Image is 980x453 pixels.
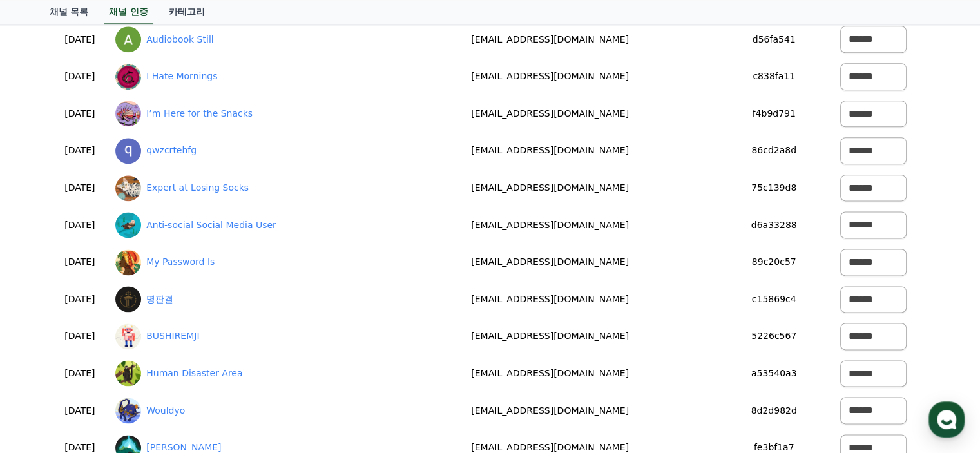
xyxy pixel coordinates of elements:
[55,367,106,380] p: [DATE]
[191,365,222,376] span: Settings
[146,70,217,83] a: I Hate Mornings
[368,206,732,244] td: [EMAIL_ADDRESS][DOMAIN_NAME]
[4,346,85,378] a: Home
[732,244,816,281] td: 89c20c57
[146,144,197,157] a: qwzcrtehfg
[146,404,185,418] a: Wouldyo
[732,169,816,207] td: 75c139d8
[732,318,816,355] td: 5226c567
[368,392,732,429] td: [EMAIL_ADDRESS][DOMAIN_NAME]
[146,181,249,195] a: Expert at Losing Socks
[146,255,215,269] a: My Password Is
[55,404,106,418] p: [DATE]
[732,95,816,133] td: f4b9d791
[115,360,141,386] img: Human Disaster Area
[115,138,141,164] img: qwzcrtehfg
[55,329,106,343] p: [DATE]
[368,58,732,95] td: [EMAIL_ADDRESS][DOMAIN_NAME]
[115,26,141,52] img: Audiobook Still
[368,281,732,318] td: [EMAIL_ADDRESS][DOMAIN_NAME]
[146,218,276,232] a: Anti-social Social Media User
[115,64,141,90] img: I Hate Mornings
[732,392,816,429] td: 8d2d982d
[368,318,732,355] td: [EMAIL_ADDRESS][DOMAIN_NAME]
[368,21,732,58] td: [EMAIL_ADDRESS][DOMAIN_NAME]
[107,366,145,376] span: Messages
[115,286,141,312] img: 명판결
[368,244,732,281] td: [EMAIL_ADDRESS][DOMAIN_NAME]
[732,281,816,318] td: c15869c4
[115,175,141,201] img: Expert at Losing Socks
[368,169,732,207] td: [EMAIL_ADDRESS][DOMAIN_NAME]
[115,323,141,349] img: BUSHIREMJI
[732,206,816,244] td: d6a33288
[146,107,253,120] a: I’m Here for the Snacks
[166,346,247,378] a: Settings
[368,95,732,133] td: [EMAIL_ADDRESS][DOMAIN_NAME]
[115,398,141,423] img: Wouldyo
[146,329,199,343] a: BUSHIREMJI
[55,218,106,232] p: [DATE]
[55,70,106,83] p: [DATE]
[33,365,55,376] span: Home
[115,249,141,275] img: My Password Is
[732,21,816,58] td: d56fa541
[55,181,106,195] p: [DATE]
[55,107,106,120] p: [DATE]
[368,132,732,169] td: [EMAIL_ADDRESS][DOMAIN_NAME]
[55,33,106,46] p: [DATE]
[146,293,173,306] a: 명판결
[55,255,106,269] p: [DATE]
[115,101,141,126] img: I’m Here for the Snacks
[732,132,816,169] td: 86cd2a8d
[85,346,166,378] a: Messages
[55,293,106,306] p: [DATE]
[146,367,242,380] a: Human Disaster Area
[368,355,732,392] td: [EMAIL_ADDRESS][DOMAIN_NAME]
[146,33,213,46] a: Audiobook Still
[55,144,106,157] p: [DATE]
[732,355,816,392] td: a53540a3
[115,212,141,238] img: Anti-social Social Media User
[732,58,816,95] td: c838fa11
